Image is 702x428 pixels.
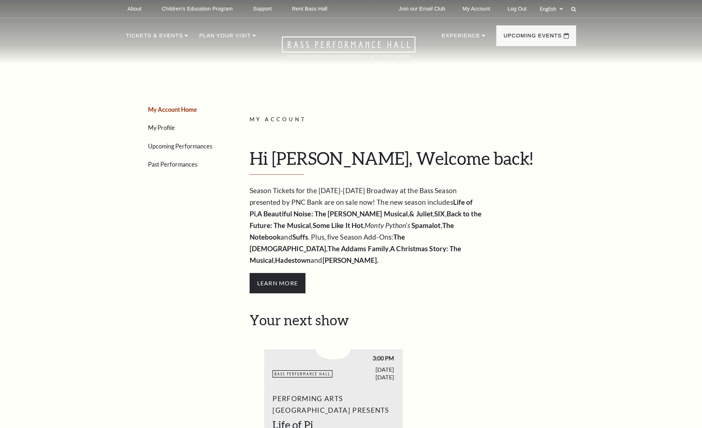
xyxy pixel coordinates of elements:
strong: Back to the Future: The Musical [250,209,481,229]
select: Select: [538,5,564,12]
p: About [128,6,141,12]
span: Performing Arts [GEOGRAPHIC_DATA] Presents [272,393,394,416]
a: Learn More [250,278,306,287]
p: Plan Your Visit [199,31,251,44]
strong: A Beautiful Noise: The [PERSON_NAME] Musical [257,209,408,218]
h1: Hi [PERSON_NAME], Welcome back! [250,148,571,175]
p: Upcoming Events [504,31,562,44]
strong: Suffs [292,233,308,241]
strong: The Notebook [250,221,454,241]
strong: Spamalot [411,221,441,229]
strong: & Juliet [409,209,433,218]
strong: Hadestown [275,256,311,264]
a: My Account Home [148,106,197,113]
strong: Some Like It Hot [313,221,364,229]
a: Upcoming Performances [148,143,212,150]
p: Support [253,6,272,12]
p: Rent Bass Hall [292,6,328,12]
p: Children's Education Program [162,6,233,12]
span: My Account [250,116,307,122]
a: My Profile [148,124,175,131]
h2: Your next show [250,312,571,329]
strong: The [DEMOGRAPHIC_DATA] [250,233,405,253]
a: Past Performances [148,161,197,168]
strong: A Christmas Story: The Musical [250,244,461,264]
strong: SIX [434,209,445,218]
span: Learn More [250,273,306,293]
strong: The Addams Family [328,244,389,253]
span: 3:00 PM [333,354,394,362]
strong: [PERSON_NAME]. [323,256,378,264]
p: Season Tickets for the [DATE]-[DATE] Broadway at the Bass Season presented by PNC Bank are on sal... [250,185,485,266]
em: Monty Python’s [365,221,410,229]
p: Tickets & Events [126,31,183,44]
span: [DATE] [DATE] [333,366,394,381]
p: Experience [442,31,480,44]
